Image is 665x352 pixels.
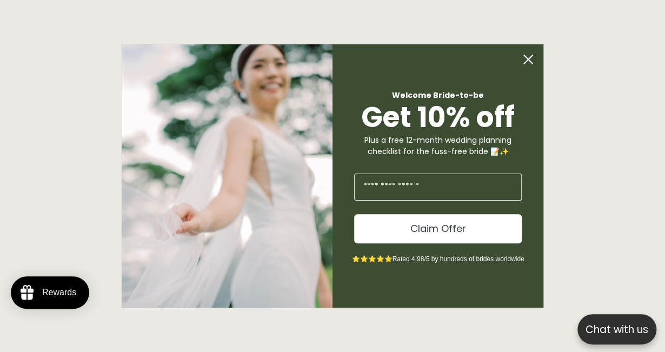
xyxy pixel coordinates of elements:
[354,214,522,243] button: Claim Offer
[392,90,484,101] span: Welcome Bride-to-be
[577,322,656,337] p: Chat with us
[364,135,511,157] span: Plus a free 12-month wedding planning checklist for the fuss-free bride 📝✨
[351,255,392,263] span: ⭐⭐⭐⭐⭐
[122,44,332,308] img: Bone and Grey
[42,288,76,297] div: Rewards
[577,314,656,344] button: Open chatbox
[354,174,522,201] input: Enter Your Email
[517,49,539,70] button: Close dialog
[392,255,524,263] span: Rated 4.98/5 by hundreds of brides worldwide
[361,97,515,137] span: Get 10% off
